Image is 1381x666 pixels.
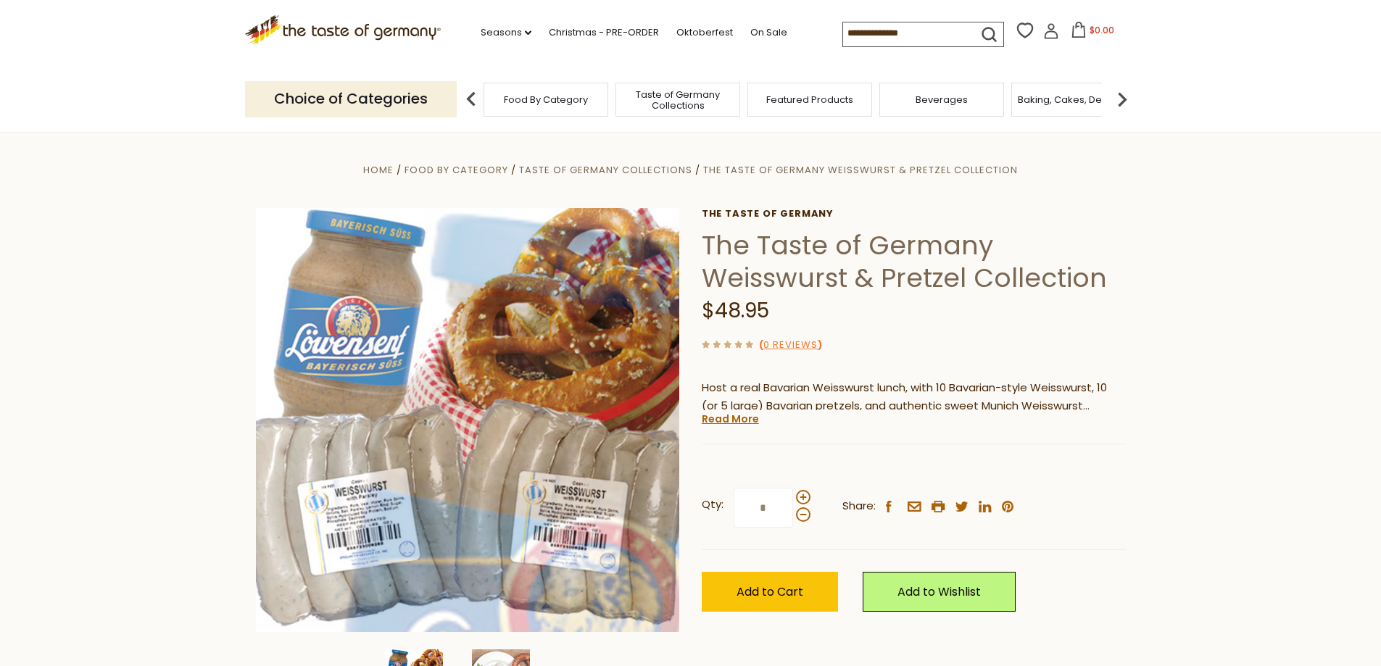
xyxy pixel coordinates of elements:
[457,85,486,114] img: previous arrow
[1018,94,1130,105] a: Baking, Cakes, Desserts
[1062,22,1124,43] button: $0.00
[481,25,531,41] a: Seasons
[702,296,769,325] span: $48.95
[256,208,680,632] img: The Taste of Germany Weisswurst & Pretzel Collection
[1108,85,1137,114] img: next arrow
[504,94,588,105] a: Food By Category
[734,488,793,528] input: Qty:
[676,25,733,41] a: Oktoberfest
[620,89,736,111] a: Taste of Germany Collections
[702,208,1126,220] a: The Taste of Germany
[737,583,803,600] span: Add to Cart
[549,25,659,41] a: Christmas - PRE-ORDER
[916,94,968,105] a: Beverages
[702,496,723,514] strong: Qty:
[405,163,508,177] a: Food By Category
[759,338,822,351] span: ( )
[702,572,838,612] button: Add to Cart
[1090,24,1114,36] span: $0.00
[703,163,1018,177] a: The Taste of Germany Weisswurst & Pretzel Collection
[702,379,1126,415] p: Host a real Bavarian Weisswurst lunch, with 10 Bavarian-style Weisswurst, 10 (or 5 large) Bavaria...
[763,338,818,353] a: 0 Reviews
[766,94,853,105] a: Featured Products
[519,163,692,177] a: Taste of Germany Collections
[702,412,759,426] a: Read More
[363,163,394,177] a: Home
[702,229,1126,294] h1: The Taste of Germany Weisswurst & Pretzel Collection
[245,81,457,117] p: Choice of Categories
[750,25,787,41] a: On Sale
[863,572,1016,612] a: Add to Wishlist
[842,497,876,515] span: Share:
